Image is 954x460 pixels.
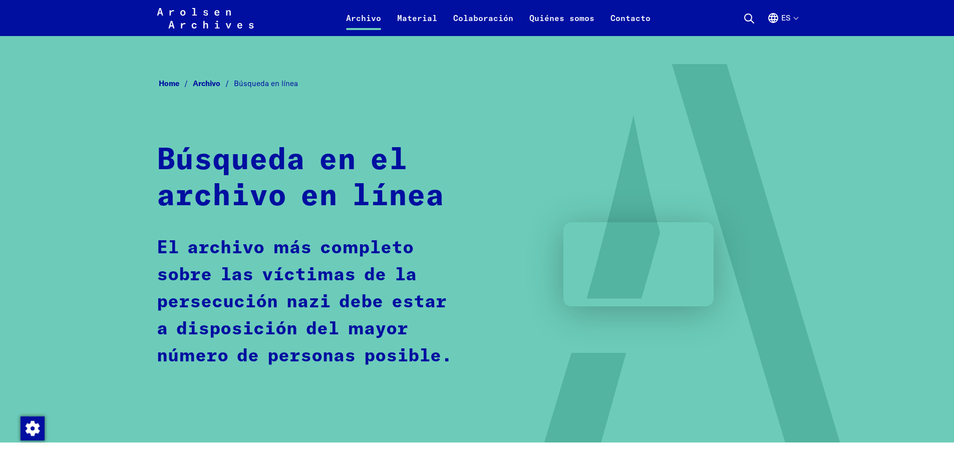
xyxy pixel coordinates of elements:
[338,6,659,30] nav: Principal
[157,146,444,212] strong: Búsqueda en el archivo en línea
[157,76,798,92] nav: Breadcrumb
[20,416,44,440] div: Modificar el consentimiento
[21,416,45,440] img: Modificar el consentimiento
[338,12,389,36] a: Archivo
[193,79,234,88] a: Archivo
[602,12,659,36] a: Contacto
[445,12,521,36] a: Colaboración
[389,12,445,36] a: Material
[521,12,602,36] a: Quiénes somos
[157,235,460,370] p: El archivo más completo sobre las víctimas de la persecución nazi debe estar a disposición del ma...
[234,79,298,88] span: Búsqueda en línea
[767,12,798,36] button: Español, selección de idioma
[159,79,193,88] a: Home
